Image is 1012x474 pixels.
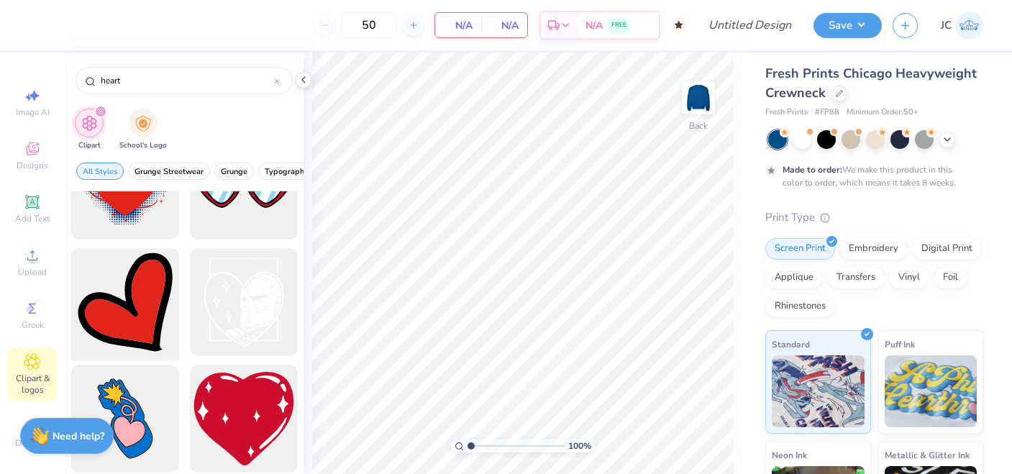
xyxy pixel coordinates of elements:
[684,83,713,112] img: Back
[119,109,167,151] button: filter button
[15,437,50,449] span: Decorate
[941,12,983,40] a: JC
[765,296,835,317] div: Rhinestones
[7,373,58,396] span: Clipart & logos
[934,267,967,288] div: Foil
[885,355,977,427] img: Puff Ink
[815,106,839,119] span: # FP88
[15,213,50,224] span: Add Text
[83,166,117,177] span: All Styles
[490,18,519,33] span: N/A
[765,238,835,260] div: Screen Print
[765,209,983,226] div: Print Type
[813,13,882,38] button: Save
[783,164,842,176] strong: Made to order:
[765,267,823,288] div: Applique
[214,163,254,180] button: filter button
[78,140,101,151] span: Clipart
[765,65,977,101] span: Fresh Prints Chicago Heavyweight Crewneck
[119,109,167,151] div: filter for School's Logo
[889,267,929,288] div: Vinyl
[585,18,603,33] span: N/A
[885,337,915,352] span: Puff Ink
[772,337,810,352] span: Standard
[955,12,983,40] img: Jack Chodkowski
[99,73,274,88] input: Try "Stars"
[772,447,807,462] span: Neon Ink
[839,238,908,260] div: Embroidery
[265,166,309,177] span: Typography
[135,115,151,132] img: School's Logo Image
[912,238,982,260] div: Digital Print
[885,447,970,462] span: Metallic & Glitter Ink
[135,166,204,177] span: Grunge Streetwear
[53,429,104,443] strong: Need help?
[765,106,808,119] span: Fresh Prints
[16,106,50,118] span: Image AI
[827,267,885,288] div: Transfers
[444,18,473,33] span: N/A
[75,109,104,151] button: filter button
[128,163,210,180] button: filter button
[75,109,104,151] div: filter for Clipart
[568,439,591,452] span: 100 %
[847,106,918,119] span: Minimum Order: 50 +
[76,163,124,180] button: filter button
[17,160,48,171] span: Designs
[258,163,315,180] button: filter button
[772,355,865,427] img: Standard
[22,319,44,331] span: Greek
[697,11,803,40] input: Untitled Design
[341,12,397,38] input: – –
[221,166,247,177] span: Grunge
[119,140,167,151] span: School's Logo
[611,20,626,30] span: FREE
[689,119,708,132] div: Back
[18,266,47,278] span: Upload
[783,163,959,189] div: We make this product in this color to order, which means it takes 8 weeks.
[81,115,98,132] img: Clipart Image
[941,17,952,34] span: JC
